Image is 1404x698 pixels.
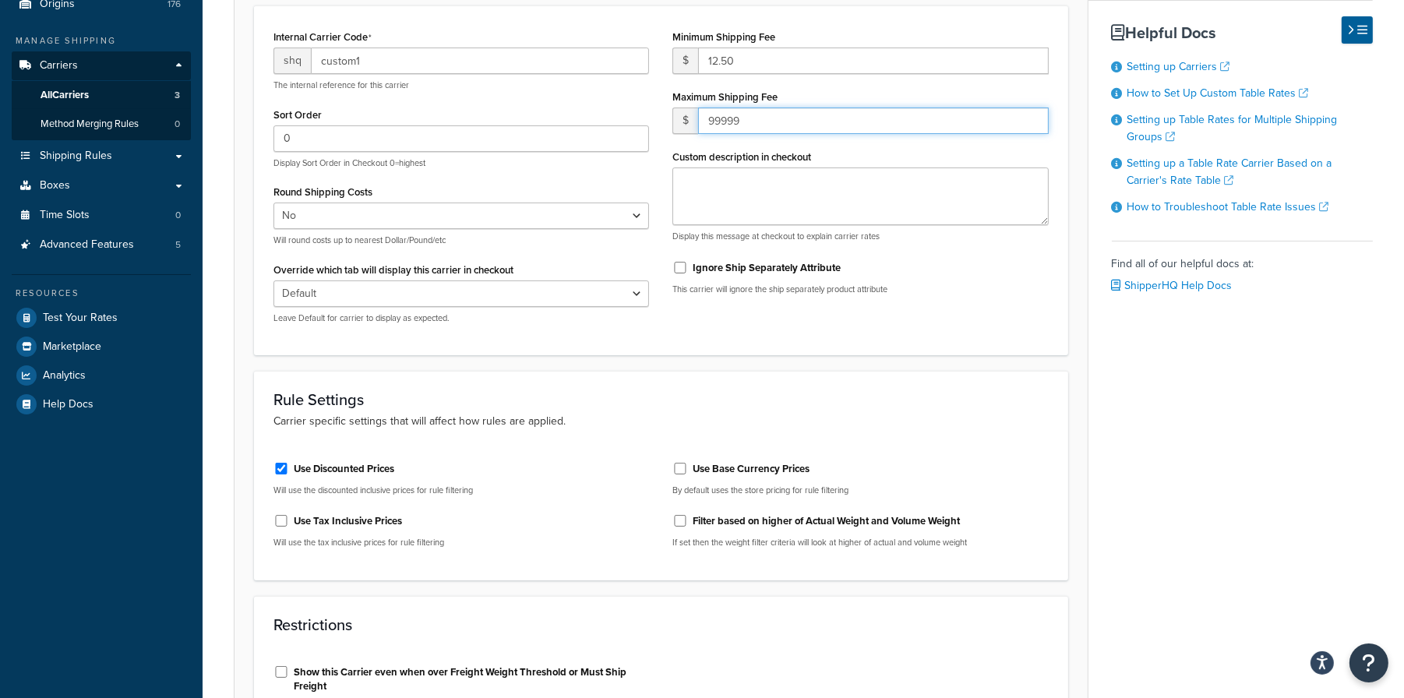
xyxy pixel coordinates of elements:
[1112,277,1233,294] a: ShipperHQ Help Docs
[1127,58,1230,75] a: Setting up Carriers
[12,81,191,110] a: AllCarriers3
[1349,643,1388,682] button: Open Resource Center
[1127,199,1329,215] a: How to Troubleshoot Table Rate Issues
[273,79,649,91] p: The internal reference for this carrier
[12,231,191,259] li: Advanced Features
[693,261,841,275] label: Ignore Ship Separately Attribute
[12,110,191,139] a: Method Merging Rules0
[672,537,1048,548] p: If set then the weight filter criteria will look at higher of actual and volume weight
[1127,155,1332,189] a: Setting up a Table Rate Carrier Based on a Carrier's Rate Table
[43,369,86,382] span: Analytics
[41,89,89,102] span: All Carriers
[41,118,139,131] span: Method Merging Rules
[12,110,191,139] li: Method Merging Rules
[40,150,112,163] span: Shipping Rules
[12,231,191,259] a: Advanced Features5
[294,462,394,476] label: Use Discounted Prices
[273,616,1049,633] h3: Restrictions
[273,31,372,44] label: Internal Carrier Code
[40,238,134,252] span: Advanced Features
[12,51,191,140] li: Carriers
[273,391,1049,408] h3: Rule Settings
[12,287,191,300] div: Resources
[1112,241,1374,297] div: Find all of our helpful docs at:
[175,238,181,252] span: 5
[175,89,180,102] span: 3
[40,179,70,192] span: Boxes
[1127,111,1338,145] a: Setting up Table Rates for Multiple Shipping Groups
[672,284,1048,295] p: This carrier will ignore the ship separately product attribute
[43,312,118,325] span: Test Your Rates
[12,361,191,390] a: Analytics
[40,59,78,72] span: Carriers
[273,48,311,74] span: shq
[43,398,93,411] span: Help Docs
[672,108,698,134] span: $
[12,34,191,48] div: Manage Shipping
[273,312,649,324] p: Leave Default for carrier to display as expected.
[273,109,322,121] label: Sort Order
[12,171,191,200] a: Boxes
[672,485,1048,496] p: By default uses the store pricing for rule filtering
[273,485,649,496] p: Will use the discounted inclusive prices for rule filtering
[1342,16,1373,44] button: Hide Help Docs
[273,264,513,276] label: Override which tab will display this carrier in checkout
[672,31,775,43] label: Minimum Shipping Fee
[12,201,191,230] li: Time Slots
[273,186,372,198] label: Round Shipping Costs
[175,209,181,222] span: 0
[40,209,90,222] span: Time Slots
[273,234,649,246] p: Will round costs up to nearest Dollar/Pound/etc
[43,340,101,354] span: Marketplace
[12,390,191,418] a: Help Docs
[672,91,778,103] label: Maximum Shipping Fee
[273,413,1049,430] p: Carrier specific settings that will affect how rules are applied.
[294,665,649,693] label: Show this Carrier even when over Freight Weight Threshold or Must Ship Freight
[294,514,402,528] label: Use Tax Inclusive Prices
[12,142,191,171] a: Shipping Rules
[672,48,698,74] span: $
[693,514,960,528] label: Filter based on higher of Actual Weight and Volume Weight
[12,304,191,332] a: Test Your Rates
[693,462,810,476] label: Use Base Currency Prices
[672,151,811,163] label: Custom description in checkout
[12,201,191,230] a: Time Slots0
[12,333,191,361] a: Marketplace
[175,118,180,131] span: 0
[273,157,649,169] p: Display Sort Order in Checkout 0=highest
[1112,24,1374,41] h3: Helpful Docs
[672,231,1048,242] p: Display this message at checkout to explain carrier rates
[12,51,191,80] a: Carriers
[273,537,649,548] p: Will use the tax inclusive prices for rule filtering
[1127,85,1309,101] a: How to Set Up Custom Table Rates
